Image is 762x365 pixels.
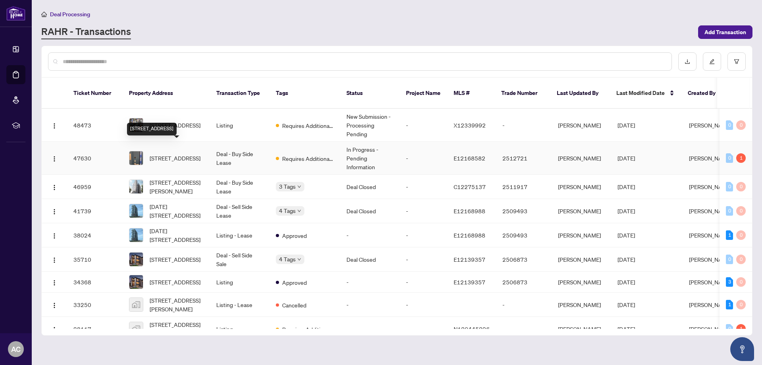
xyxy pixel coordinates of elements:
[703,52,721,71] button: edit
[67,199,123,223] td: 41739
[726,277,733,287] div: 3
[454,122,486,129] span: X12339992
[618,301,635,308] span: [DATE]
[447,78,495,109] th: MLS #
[340,293,400,317] td: -
[340,78,400,109] th: Status
[736,120,746,130] div: 0
[340,247,400,272] td: Deal Closed
[41,12,47,17] span: home
[726,324,733,334] div: 0
[129,298,143,311] img: thumbnail-img
[400,109,447,142] td: -
[123,78,210,109] th: Property Address
[67,142,123,175] td: 47630
[454,207,485,214] span: E12168988
[552,293,611,317] td: [PERSON_NAME]
[685,59,690,64] span: download
[51,257,58,263] img: Logo
[496,199,552,223] td: 2509493
[618,154,635,162] span: [DATE]
[210,223,269,247] td: Listing - Lease
[150,296,204,313] span: [STREET_ADDRESS][PERSON_NAME]
[689,154,732,162] span: [PERSON_NAME]
[689,256,732,263] span: [PERSON_NAME]
[51,280,58,286] img: Logo
[704,26,746,39] span: Add Transaction
[454,325,490,332] span: N120445296
[279,206,296,215] span: 4 Tags
[50,11,90,18] span: Deal Processing
[51,233,58,239] img: Logo
[150,255,200,264] span: [STREET_ADDRESS]
[51,156,58,162] img: Logo
[150,121,200,129] span: [STREET_ADDRESS]
[726,206,733,216] div: 0
[552,109,611,142] td: [PERSON_NAME]
[496,317,552,341] td: -
[400,78,447,109] th: Project Name
[67,272,123,293] td: 34368
[736,153,746,163] div: 1
[496,272,552,293] td: 2506873
[48,229,61,241] button: Logo
[6,6,25,21] img: logo
[726,120,733,130] div: 0
[51,123,58,129] img: Logo
[400,199,447,223] td: -
[736,277,746,287] div: 0
[454,232,485,239] span: E12168988
[736,300,746,309] div: 0
[496,109,552,142] td: -
[282,154,334,163] span: Requires Additional Docs
[400,223,447,247] td: -
[678,52,697,71] button: download
[48,253,61,266] button: Logo
[726,230,733,240] div: 1
[279,182,296,191] span: 3 Tags
[150,178,204,195] span: [STREET_ADDRESS][PERSON_NAME]
[496,247,552,272] td: 2506873
[210,78,269,109] th: Transaction Type
[400,247,447,272] td: -
[727,52,746,71] button: filter
[150,320,204,338] span: [STREET_ADDRESS][PERSON_NAME]
[48,205,61,217] button: Logo
[610,78,681,109] th: Last Modified Date
[618,256,635,263] span: [DATE]
[129,275,143,289] img: thumbnail-img
[48,323,61,335] button: Logo
[297,185,301,189] span: down
[340,175,400,199] td: Deal Closed
[618,122,635,129] span: [DATE]
[150,154,200,162] span: [STREET_ADDRESS]
[340,109,400,142] td: New Submission - Processing Pending
[210,142,269,175] td: Deal - Buy Side Lease
[129,180,143,193] img: thumbnail-img
[282,278,307,287] span: Approved
[689,278,732,286] span: [PERSON_NAME]
[400,142,447,175] td: -
[150,278,200,286] span: [STREET_ADDRESS]
[454,183,486,190] span: C12275137
[495,78,550,109] th: Trade Number
[48,276,61,288] button: Logo
[400,317,447,341] td: -
[454,256,485,263] span: E12139357
[340,223,400,247] td: -
[552,317,611,341] td: [PERSON_NAME]
[340,272,400,293] td: -
[150,226,204,244] span: [DATE][STREET_ADDRESS]
[400,293,447,317] td: -
[736,206,746,216] div: 0
[210,247,269,272] td: Deal - Sell Side Sale
[67,223,123,247] td: 38024
[689,325,732,332] span: [PERSON_NAME]
[129,204,143,218] img: thumbnail-img
[689,232,732,239] span: [PERSON_NAME]
[726,182,733,191] div: 0
[282,121,334,130] span: Requires Additional Docs
[454,278,485,286] span: E12139357
[282,325,334,334] span: Requires Additional Docs
[297,209,301,213] span: down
